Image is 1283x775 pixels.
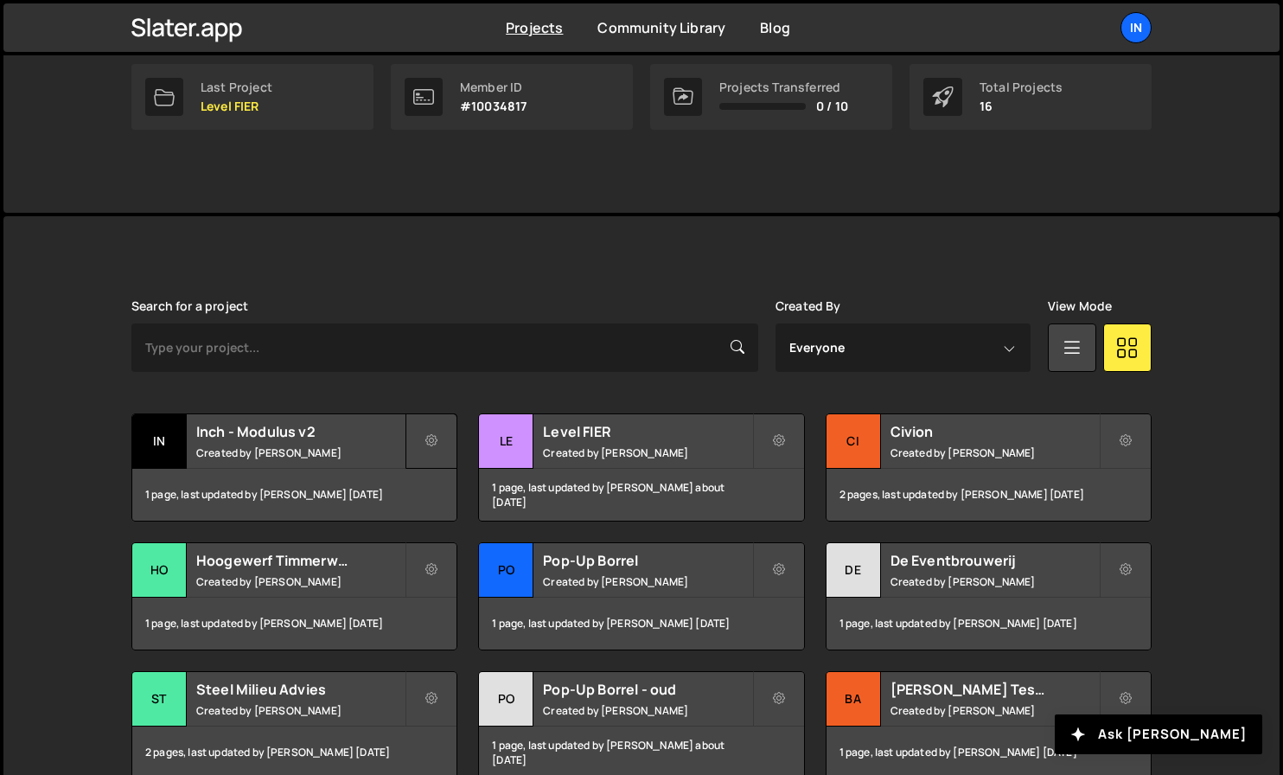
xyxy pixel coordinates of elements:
div: St [132,672,187,727]
small: Created by [PERSON_NAME] [543,574,751,589]
button: Ask [PERSON_NAME] [1055,714,1262,754]
a: Po Pop-Up Borrel Created by [PERSON_NAME] 1 page, last updated by [PERSON_NAME] [DATE] [478,542,804,650]
div: Ci [827,414,881,469]
a: Community Library [597,18,725,37]
div: In [132,414,187,469]
div: 1 page, last updated by [PERSON_NAME] [DATE] [479,598,803,650]
div: Last Project [201,80,272,94]
small: Created by [PERSON_NAME] [890,703,1099,718]
div: 2 pages, last updated by [PERSON_NAME] [DATE] [827,469,1151,521]
h2: Civion [890,422,1099,441]
a: De De Eventbrouwerij Created by [PERSON_NAME] 1 page, last updated by [PERSON_NAME] [DATE] [826,542,1152,650]
h2: Inch - Modulus v2 [196,422,405,441]
label: View Mode [1048,299,1112,313]
a: Last Project Level FIER [131,64,373,130]
div: Le [479,414,533,469]
a: Projects [506,18,563,37]
a: In Inch - Modulus v2 Created by [PERSON_NAME] 1 page, last updated by [PERSON_NAME] [DATE] [131,413,457,522]
div: 1 page, last updated by [PERSON_NAME] about [DATE] [479,469,803,521]
small: Created by [PERSON_NAME] [196,574,405,589]
span: 0 / 10 [816,99,848,113]
h2: Pop-Up Borrel - oud [543,680,751,699]
h2: Level FIER [543,422,751,441]
div: Projects Transferred [719,80,848,94]
div: 1 page, last updated by [PERSON_NAME] [DATE] [132,598,456,650]
small: Created by [PERSON_NAME] [543,445,751,460]
small: Created by [PERSON_NAME] [890,445,1099,460]
div: 1 page, last updated by [PERSON_NAME] [DATE] [132,469,456,521]
h2: Hoogewerf Timmerwerken [196,551,405,570]
div: 1 page, last updated by [PERSON_NAME] [DATE] [827,598,1151,650]
h2: Pop-Up Borrel [543,551,751,570]
input: Type your project... [131,323,758,372]
a: Blog [760,18,790,37]
a: Ci Civion Created by [PERSON_NAME] 2 pages, last updated by [PERSON_NAME] [DATE] [826,413,1152,522]
div: Po [479,672,533,727]
p: 16 [980,99,1063,113]
h2: [PERSON_NAME] Test Site [890,680,1099,699]
small: Created by [PERSON_NAME] [196,445,405,460]
h2: De Eventbrouwerij [890,551,1099,570]
a: Ho Hoogewerf Timmerwerken Created by [PERSON_NAME] 1 page, last updated by [PERSON_NAME] [DATE] [131,542,457,650]
div: Ho [132,543,187,598]
div: Total Projects [980,80,1063,94]
div: Ba [827,672,881,727]
p: Level FIER [201,99,272,113]
a: In [1120,12,1152,43]
small: Created by [PERSON_NAME] [543,703,751,718]
a: Le Level FIER Created by [PERSON_NAME] 1 page, last updated by [PERSON_NAME] about [DATE] [478,413,804,522]
h2: Steel Milieu Advies [196,680,405,699]
label: Created By [776,299,841,313]
div: Po [479,543,533,598]
div: De [827,543,881,598]
div: Member ID [460,80,527,94]
small: Created by [PERSON_NAME] [196,703,405,718]
p: #10034817 [460,99,527,113]
label: Search for a project [131,299,248,313]
small: Created by [PERSON_NAME] [890,574,1099,589]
